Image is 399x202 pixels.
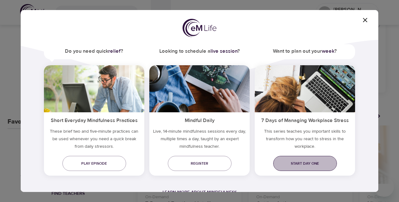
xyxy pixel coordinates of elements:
[44,44,144,58] h5: Do you need quick ?
[168,156,231,171] a: Register
[210,48,237,54] a: live session
[162,189,237,195] a: Learn more about mindfulness
[44,112,144,128] h5: Short Everyday Mindfulness Practices
[255,65,355,112] img: ims
[278,160,332,167] span: Start day one
[273,156,337,171] a: Start day one
[255,128,355,153] p: This series teaches you important skills to transform how you react to stress in the workplace.
[183,19,216,37] img: logo
[322,48,334,54] a: week
[255,44,355,58] h5: Want to plan out your ?
[108,48,121,54] a: relief
[149,112,250,128] h5: Mindful Daily
[62,156,126,171] a: Play episode
[44,65,144,112] img: ims
[67,160,121,167] span: Play episode
[149,44,250,58] h5: Looking to schedule a ?
[255,112,355,128] h5: 7 Days of Managing Workplace Stress
[149,128,250,153] p: Live, 14-minute mindfulness sessions every day, multiple times a day, taught by an expert mindful...
[149,65,250,112] img: ims
[173,160,226,167] span: Register
[44,128,144,153] h5: These brief two and five-minute practices can be used whenever you need a quick break from daily ...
